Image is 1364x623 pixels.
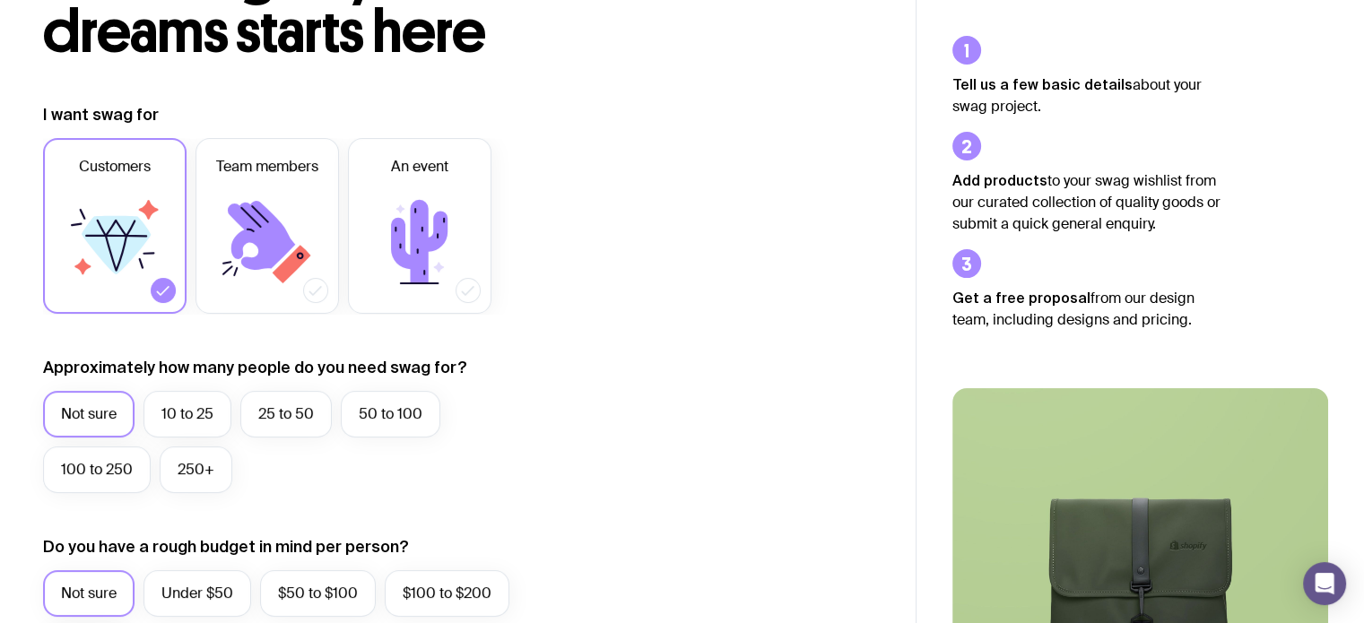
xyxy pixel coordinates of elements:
label: Not sure [43,391,135,437]
strong: Add products [952,172,1047,188]
p: from our design team, including designs and pricing. [952,287,1221,331]
label: 25 to 50 [240,391,332,437]
label: I want swag for [43,104,159,125]
p: to your swag wishlist from our curated collection of quality goods or submit a quick general enqu... [952,169,1221,235]
span: Team members [216,156,318,177]
span: An event [391,156,448,177]
label: $100 to $200 [385,570,509,617]
label: 50 to 100 [341,391,440,437]
label: Not sure [43,570,135,617]
label: Do you have a rough budget in mind per person? [43,536,409,558]
div: Open Intercom Messenger [1303,562,1346,605]
span: Customers [79,156,151,177]
label: 100 to 250 [43,446,151,493]
label: Under $50 [143,570,251,617]
label: 250+ [160,446,232,493]
strong: Tell us a few basic details [952,76,1133,92]
p: about your swag project. [952,74,1221,117]
label: Approximately how many people do you need swag for? [43,357,467,378]
strong: Get a free proposal [952,290,1090,306]
label: 10 to 25 [143,391,231,437]
label: $50 to $100 [260,570,376,617]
